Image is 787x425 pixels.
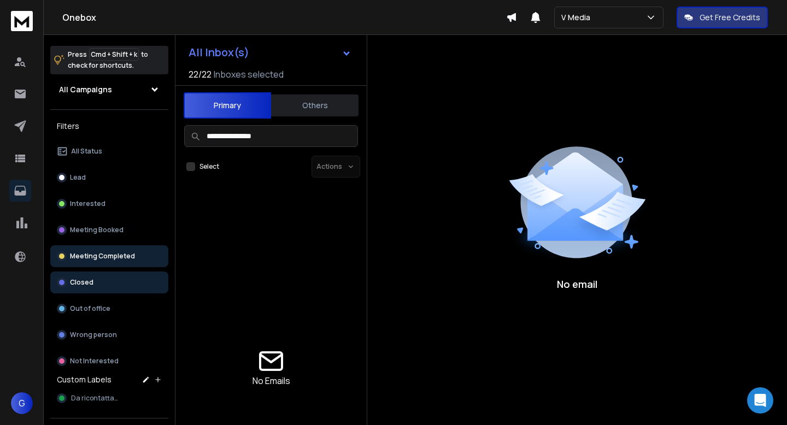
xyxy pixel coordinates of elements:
span: Cmd + Shift + k [89,48,139,61]
img: logo [11,11,33,31]
h3: Custom Labels [57,374,111,385]
p: All Status [71,147,102,156]
p: Wrong person [70,330,117,339]
p: Meeting Booked [70,226,124,234]
button: G [11,392,33,414]
button: Not Interested [50,350,168,372]
h3: Filters [50,119,168,134]
button: Primary [184,92,271,119]
h3: Inboxes selected [214,68,284,81]
button: Get Free Credits [677,7,768,28]
button: All Status [50,140,168,162]
p: Meeting Completed [70,252,135,261]
button: Meeting Completed [50,245,168,267]
button: Interested [50,193,168,215]
button: All Campaigns [50,79,168,101]
p: Not Interested [70,357,119,365]
button: Meeting Booked [50,219,168,241]
p: Interested [70,199,105,208]
p: No Emails [252,374,290,387]
p: V Media [561,12,595,23]
span: 22 / 22 [189,68,212,81]
p: Press to check for shortcuts. [68,49,148,71]
button: Wrong person [50,324,168,346]
button: Out of office [50,298,168,320]
p: Out of office [70,304,110,313]
h1: All Campaigns [59,84,112,95]
button: Closed [50,271,168,293]
h1: Onebox [62,11,506,24]
p: No email [557,276,597,292]
p: Closed [70,278,93,287]
button: All Inbox(s) [180,42,360,63]
button: Lead [50,167,168,188]
span: Da ricontattare [71,394,120,403]
button: Others [271,93,359,117]
div: Open Intercom Messenger [747,387,773,414]
button: Da ricontattare [50,387,168,409]
p: Lead [70,173,86,182]
p: Get Free Credits [700,12,760,23]
h1: All Inbox(s) [189,47,249,58]
label: Select [199,162,219,171]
